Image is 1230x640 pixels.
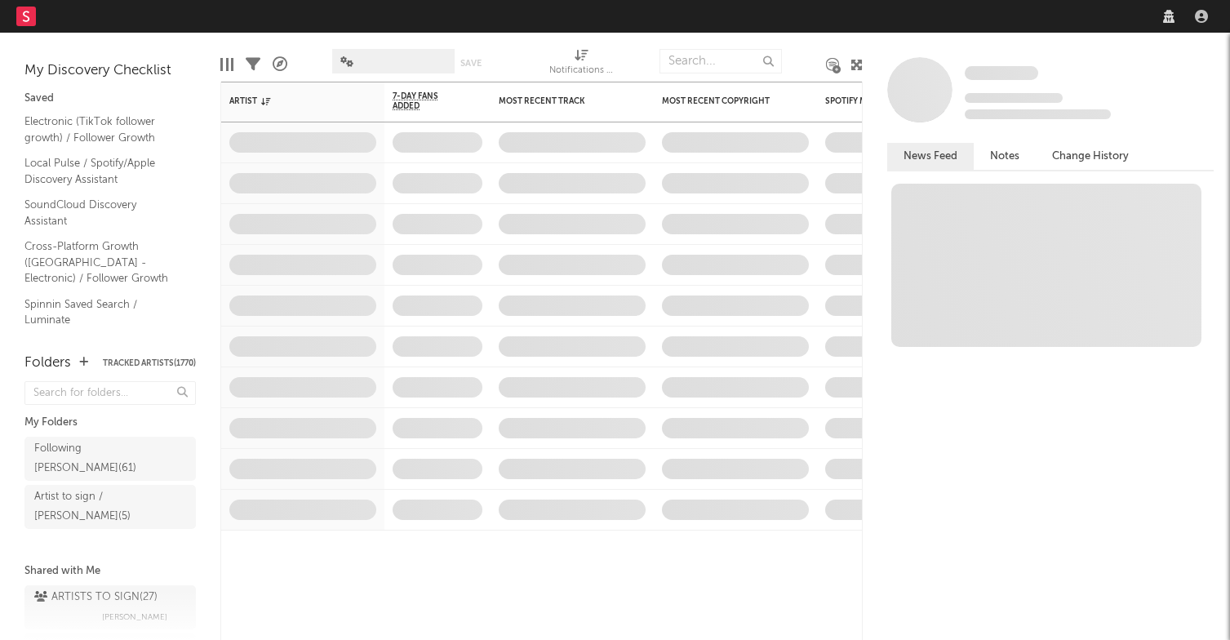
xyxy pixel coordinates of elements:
div: Most Recent Track [499,96,621,106]
div: Edit Columns [220,41,233,88]
a: Some Artist [965,65,1038,82]
div: My Folders [24,413,196,433]
a: ARTISTS TO SIGN(27)[PERSON_NAME] [24,585,196,629]
a: SoundCloud Discovery Assistant [24,196,180,229]
a: Spinnin Saved Search / Luminate [24,296,180,329]
a: Electronic (TikTok follower growth) / Follower Growth [24,113,180,146]
div: A&R Pipeline [273,41,287,88]
span: 0 fans last week [965,109,1111,119]
button: News Feed [887,143,974,170]
button: Tracked Artists(1770) [103,359,196,367]
div: Artist [229,96,352,106]
div: ARTISTS TO SIGN ( 27 ) [34,588,158,607]
input: Search for folders... [24,381,196,405]
input: Search... [659,49,782,73]
span: [PERSON_NAME] [102,607,167,627]
button: Notes [974,143,1036,170]
div: Filters [246,41,260,88]
a: Following [PERSON_NAME](61) [24,437,196,481]
div: Notifications (Artist) [549,41,615,88]
div: Most Recent Copyright [662,96,784,106]
div: Folders [24,353,71,373]
button: Change History [1036,143,1145,170]
a: Cross-Platform Growth ([GEOGRAPHIC_DATA] - Electronic) / Follower Growth [24,238,180,287]
div: Artist to sign / [PERSON_NAME] ( 5 ) [34,487,149,527]
div: Following [PERSON_NAME] ( 61 ) [34,439,149,478]
div: My Discovery Checklist [24,61,196,81]
span: 7-Day Fans Added [393,91,458,111]
button: Save [460,59,482,68]
div: Spotify Monthly Listeners [825,96,948,106]
div: Notifications (Artist) [549,61,615,81]
a: Local Pulse / Spotify/Apple Discovery Assistant [24,154,180,188]
div: Shared with Me [24,562,196,581]
span: Some Artist [965,66,1038,80]
a: Artist to sign / [PERSON_NAME](5) [24,485,196,529]
div: Saved [24,89,196,109]
span: Tracking Since: [DATE] [965,93,1063,103]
